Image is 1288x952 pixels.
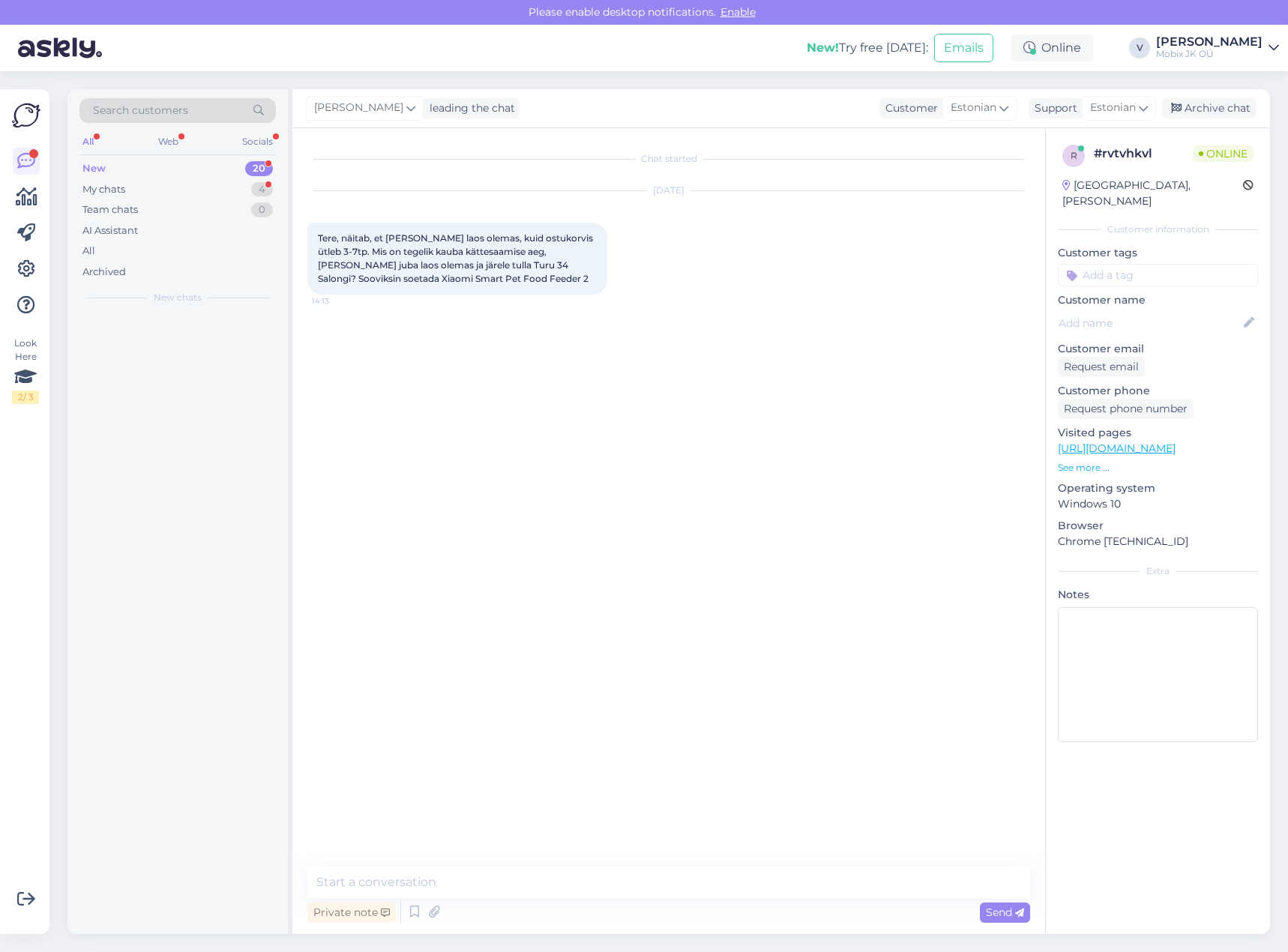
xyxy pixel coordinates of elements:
[251,182,273,197] div: 4
[1058,496,1258,512] p: Windows 10
[82,161,106,176] div: New
[155,132,181,151] div: Web
[1058,564,1258,578] div: Extra
[1058,264,1258,286] input: Add a tag
[307,903,396,923] div: Private note
[1059,315,1241,331] input: Add name
[82,182,125,197] div: My chats
[1029,100,1077,116] div: Support
[82,202,138,217] div: Team chats
[318,232,595,284] span: Tere, näitab, et [PERSON_NAME] laos olemas, kuid ostukorvis ütleb 3-7tp. Mis on tegelik kauba kät...
[312,295,368,307] span: 14:13
[807,39,928,57] div: Try free [DATE]:
[1058,245,1258,261] p: Customer tags
[245,161,273,176] div: 20
[807,40,839,55] b: New!
[1058,223,1258,236] div: Customer information
[879,100,938,116] div: Customer
[1058,480,1258,496] p: Operating system
[82,244,95,259] div: All
[307,184,1030,197] div: [DATE]
[1011,34,1093,61] div: Online
[82,223,138,238] div: AI Assistant
[12,337,39,404] div: Look Here
[1058,518,1258,534] p: Browser
[93,103,188,118] span: Search customers
[1162,98,1257,118] div: Archive chat
[424,100,515,116] div: leading the chat
[1062,178,1243,209] div: [GEOGRAPHIC_DATA], [PERSON_NAME]
[1094,145,1193,163] div: # rvtvhkvl
[1058,587,1258,603] p: Notes
[716,5,760,19] span: Enable
[82,265,126,280] div: Archived
[1058,461,1258,475] p: See more ...
[12,101,40,130] img: Askly Logo
[1058,399,1194,419] div: Request phone number
[1058,341,1258,357] p: Customer email
[239,132,276,151] div: Socials
[307,152,1030,166] div: Chat started
[1090,100,1136,116] span: Estonian
[1058,383,1258,399] p: Customer phone
[951,100,996,116] span: Estonian
[1058,534,1258,549] p: Chrome [TECHNICAL_ID]
[12,391,39,404] div: 2 / 3
[1058,425,1258,441] p: Visited pages
[1058,442,1176,455] a: [URL][DOMAIN_NAME]
[1129,37,1150,58] div: V
[1058,357,1145,377] div: Request email
[251,202,273,217] div: 0
[934,34,993,62] button: Emails
[154,291,202,304] span: New chats
[314,100,403,116] span: [PERSON_NAME]
[1058,292,1258,308] p: Customer name
[1193,145,1254,162] span: Online
[1156,36,1279,60] a: [PERSON_NAME]Mobix JK OÜ
[986,906,1024,919] span: Send
[1156,36,1263,48] div: [PERSON_NAME]
[1156,48,1263,60] div: Mobix JK OÜ
[1071,150,1077,161] span: r
[79,132,97,151] div: All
